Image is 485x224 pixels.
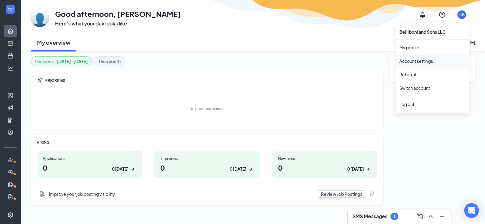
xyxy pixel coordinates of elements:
div: 0 [DATE] [230,166,246,172]
svg: Minimize [438,213,446,220]
div: New hires [278,156,371,161]
a: Switch account [399,85,430,91]
div: Belliboni and Sons LLC [396,26,469,38]
svg: QuestionInfo [438,11,446,18]
img: Chris Belliboni [31,9,49,27]
a: DocumentAddImprove your job posting visibilityReview Job PostingsPin [37,188,377,200]
h1: Good afternoon, [PERSON_NAME] [55,9,181,19]
h3: SMS Messages [353,213,387,220]
h3: Here’s what your day looks like [55,20,181,27]
div: 1 [393,214,396,219]
a: Applications00 [DATE]ArrowRight [37,151,142,178]
button: ChevronUp [425,211,435,221]
div: No priorities pinned. [189,106,225,111]
div: Improve your job posting visibility [49,191,313,197]
h2: My overview [37,39,70,46]
a: New hires00 [DATE]ArrowRight [272,151,377,178]
button: Review Job Postings [317,190,366,198]
h1: 0 [43,162,136,173]
a: Account settings [399,58,465,64]
svg: Analysis [7,65,13,71]
div: Open Intercom Messenger [464,203,479,218]
div: This week : [35,58,88,65]
b: This month [98,58,121,65]
div: Improve your job posting visibility [37,188,377,200]
b: [DATE] - [DATE] [57,58,88,65]
div: HIRING [37,140,377,145]
svg: Settings [7,212,13,218]
h1: 0 [278,162,371,173]
div: PRIORITIES [45,78,377,83]
svg: DocumentAdd [39,191,45,197]
svg: ComposeMessage [416,213,423,220]
svg: ArrowRight [130,166,136,172]
a: Interviews00 [DATE]ArrowRight [154,151,259,178]
div: 0 [DATE] [112,166,129,172]
svg: ArrowRight [248,166,254,172]
div: Log out [399,101,465,107]
svg: Pin [369,191,375,197]
div: Interviews [160,156,253,161]
a: Referral [399,71,465,78]
button: ComposeMessage [414,211,424,221]
svg: Pin [37,77,43,83]
div: CB [459,12,464,17]
a: My profile [399,44,465,51]
svg: ArrowRight [365,166,371,172]
svg: WorkstreamLogo [7,6,13,12]
svg: Notifications [419,11,426,18]
h1: 0 [160,162,253,173]
svg: ChevronUp [427,213,435,220]
button: Minimize [436,211,446,221]
div: 0 [DATE] [347,166,364,172]
div: Applications [43,156,136,161]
